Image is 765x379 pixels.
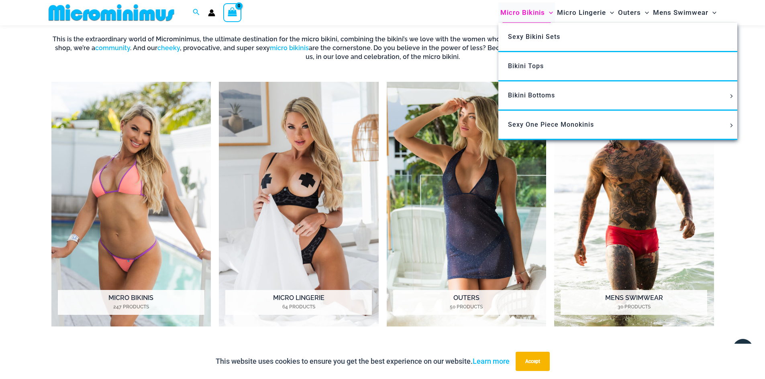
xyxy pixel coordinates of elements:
[545,2,553,23] span: Menu Toggle
[516,352,550,371] button: Accept
[193,8,200,18] a: Search icon link
[498,111,737,140] a: Sexy One Piece MonokinisMenu ToggleMenu Toggle
[225,303,372,310] mark: 64 Products
[498,23,737,52] a: Sexy Bikini Sets
[58,290,204,315] h2: Micro Bikinis
[270,44,309,52] a: micro bikinis
[497,1,720,24] nav: Site Navigation
[498,2,555,23] a: Micro BikinisMenu ToggleMenu Toggle
[498,81,737,111] a: Bikini BottomsMenu ToggleMenu Toggle
[508,91,555,99] span: Bikini Bottoms
[561,303,707,310] mark: 30 Products
[708,2,716,23] span: Menu Toggle
[51,82,211,327] img: Micro Bikinis
[557,2,606,23] span: Micro Lingerie
[727,124,736,128] span: Menu Toggle
[58,303,204,310] mark: 247 Products
[51,82,211,327] a: Visit product category Micro Bikinis
[616,2,651,23] a: OutersMenu ToggleMenu Toggle
[727,94,736,98] span: Menu Toggle
[508,121,594,128] span: Sexy One Piece Monokinis
[653,2,708,23] span: Mens Swimwear
[393,290,540,315] h2: Outers
[561,290,707,315] h2: Mens Swimwear
[555,2,616,23] a: Micro LingerieMenu ToggleMenu Toggle
[651,2,718,23] a: Mens SwimwearMenu ToggleMenu Toggle
[157,44,180,52] a: cheeky
[618,2,641,23] span: Outers
[45,4,177,22] img: MM SHOP LOGO FLAT
[51,35,714,62] h6: This is the extraordinary world of Microminimus, the ultimate destination for the micro bikini, c...
[387,82,547,327] img: Outers
[508,33,560,41] span: Sexy Bikini Sets
[387,82,547,327] a: Visit product category Outers
[473,357,510,365] a: Learn more
[216,355,510,367] p: This website uses cookies to ensure you get the best experience on our website.
[606,2,614,23] span: Menu Toggle
[95,44,130,52] a: community
[498,52,737,81] a: Bikini Tops
[219,82,379,327] img: Micro Lingerie
[554,82,714,327] img: Mens Swimwear
[554,82,714,327] a: Visit product category Mens Swimwear
[208,9,215,16] a: Account icon link
[225,290,372,315] h2: Micro Lingerie
[219,82,379,327] a: Visit product category Micro Lingerie
[223,3,242,22] a: View Shopping Cart, empty
[393,303,540,310] mark: 50 Products
[641,2,649,23] span: Menu Toggle
[508,62,544,70] span: Bikini Tops
[500,2,545,23] span: Micro Bikinis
